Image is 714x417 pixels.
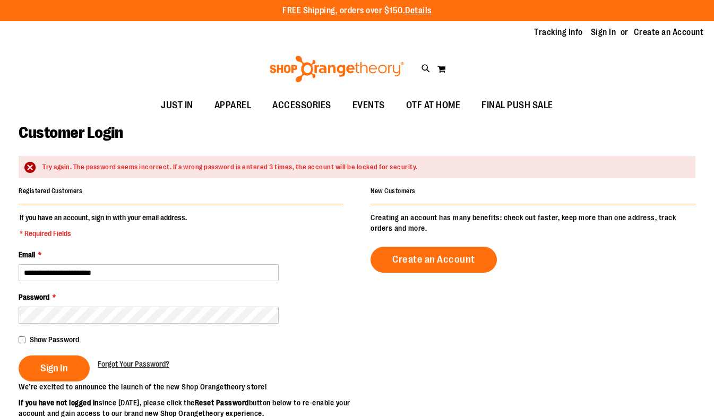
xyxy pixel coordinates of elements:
span: Customer Login [19,124,123,142]
a: OTF AT HOME [395,93,471,118]
span: EVENTS [352,93,385,117]
p: We’re excited to announce the launch of the new Shop Orangetheory store! [19,381,357,392]
a: Create an Account [634,27,704,38]
a: FINAL PUSH SALE [471,93,564,118]
a: Create an Account [371,247,497,273]
div: Try again. The password seems incorrect. If a wrong password is entered 3 times, the account will... [42,162,685,172]
span: ACCESSORIES [272,93,331,117]
span: * Required Fields [20,228,187,239]
a: APPAREL [204,93,262,118]
a: EVENTS [342,93,395,118]
legend: If you have an account, sign in with your email address. [19,212,188,239]
a: Details [405,6,432,15]
a: Sign In [591,27,616,38]
p: FREE Shipping, orders over $150. [282,5,432,17]
span: APPAREL [214,93,252,117]
a: JUST IN [150,93,204,118]
a: ACCESSORIES [262,93,342,118]
p: Creating an account has many benefits: check out faster, keep more than one address, track orders... [371,212,695,233]
strong: Registered Customers [19,187,82,195]
span: Show Password [30,335,79,344]
a: Tracking Info [534,27,583,38]
span: Create an Account [392,254,475,265]
span: Sign In [40,362,68,374]
strong: If you have not logged in [19,398,99,407]
strong: New Customers [371,187,416,195]
span: OTF AT HOME [406,93,461,117]
a: Forgot Your Password? [98,359,169,369]
span: Email [19,250,35,259]
img: Shop Orangetheory [268,56,406,82]
strong: Reset Password [195,398,249,407]
button: Sign In [19,355,90,381]
span: FINAL PUSH SALE [481,93,553,117]
span: JUST IN [161,93,193,117]
span: Password [19,293,49,301]
span: Forgot Your Password? [98,360,169,368]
